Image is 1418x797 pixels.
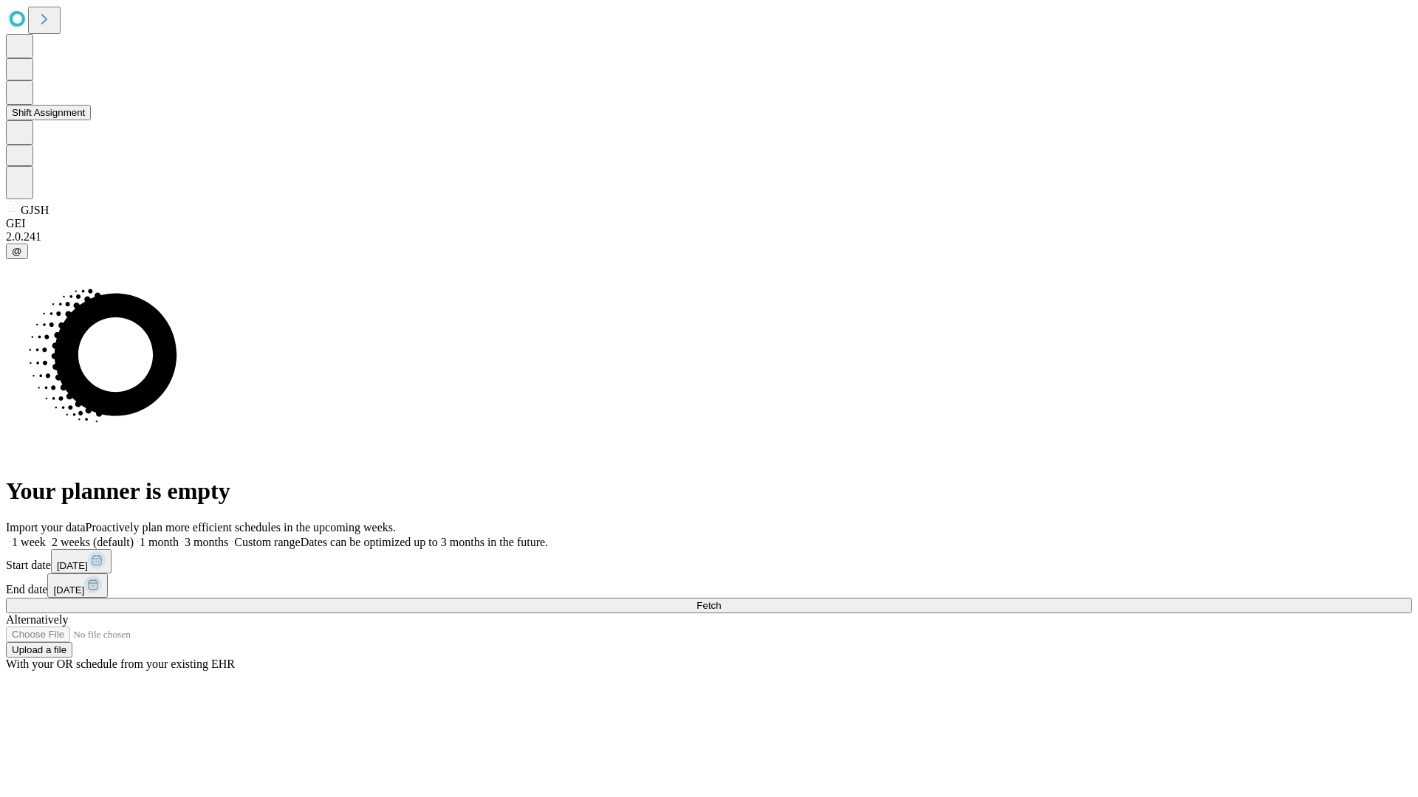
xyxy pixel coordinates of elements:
[234,536,300,548] span: Custom range
[6,573,1412,598] div: End date
[12,536,46,548] span: 1 week
[6,598,1412,613] button: Fetch
[696,600,721,611] span: Fetch
[53,584,84,596] span: [DATE]
[301,536,548,548] span: Dates can be optimized up to 3 months in the future.
[6,642,72,658] button: Upload a file
[185,536,228,548] span: 3 months
[51,549,112,573] button: [DATE]
[6,230,1412,244] div: 2.0.241
[12,246,22,257] span: @
[6,244,28,259] button: @
[140,536,179,548] span: 1 month
[6,549,1412,573] div: Start date
[57,560,88,571] span: [DATE]
[6,521,86,534] span: Import your data
[6,613,68,626] span: Alternatively
[6,105,91,120] button: Shift Assignment
[6,477,1412,505] h1: Your planner is empty
[21,204,49,216] span: GJSH
[6,217,1412,230] div: GEI
[47,573,108,598] button: [DATE]
[6,658,235,670] span: With your OR schedule from your existing EHR
[86,521,396,534] span: Proactively plan more efficient schedules in the upcoming weeks.
[52,536,134,548] span: 2 weeks (default)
